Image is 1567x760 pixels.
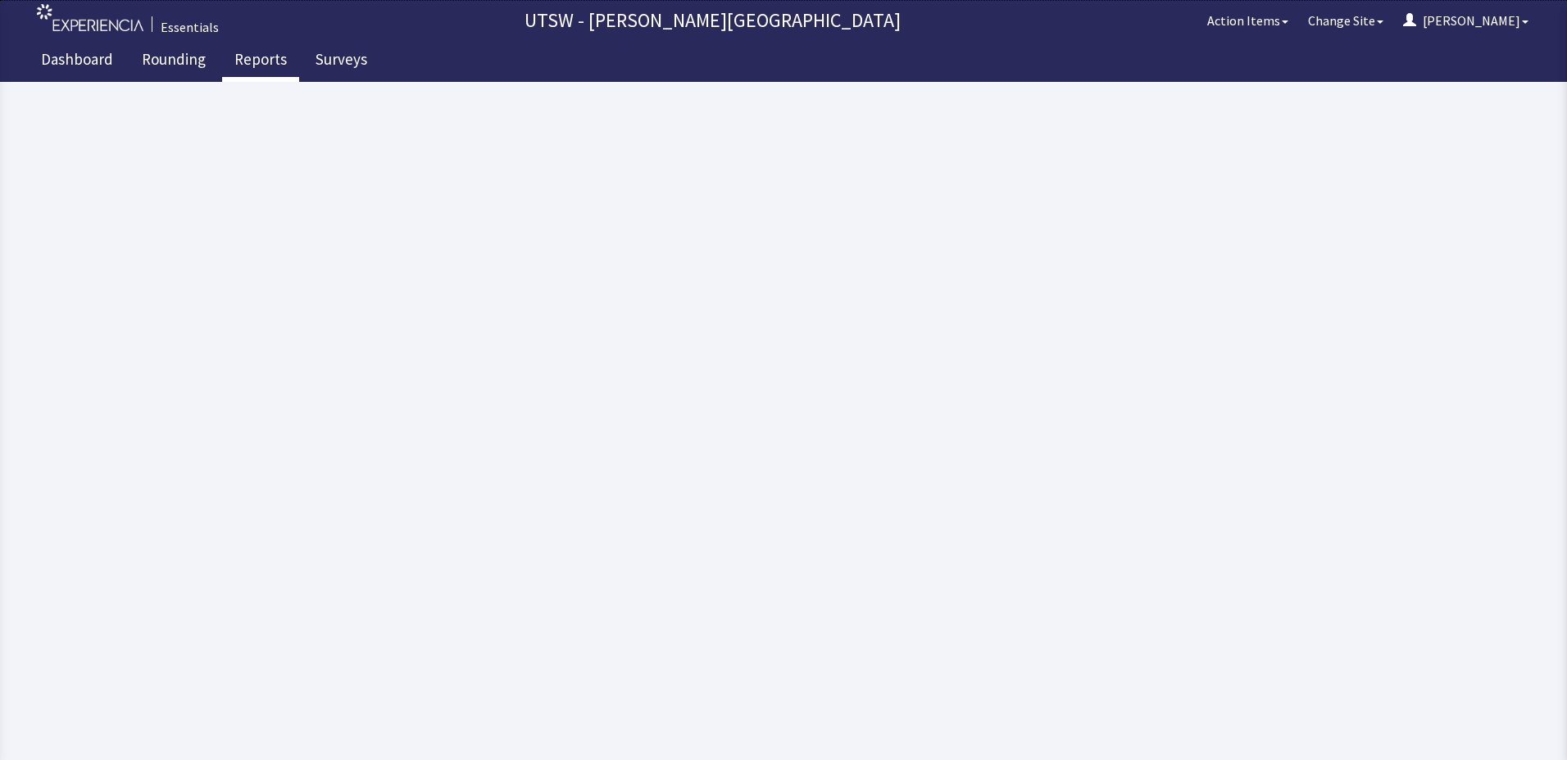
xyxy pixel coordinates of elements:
button: Action Items [1197,4,1298,37]
img: experiencia_logo.png [37,4,143,31]
p: UTSW - [PERSON_NAME][GEOGRAPHIC_DATA] [227,7,1197,34]
a: Surveys [303,41,379,82]
a: Dashboard [29,41,125,82]
button: Change Site [1298,4,1393,37]
a: Rounding [129,41,218,82]
a: Reports [222,41,299,82]
div: Essentials [161,17,219,37]
button: [PERSON_NAME] [1393,4,1538,37]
